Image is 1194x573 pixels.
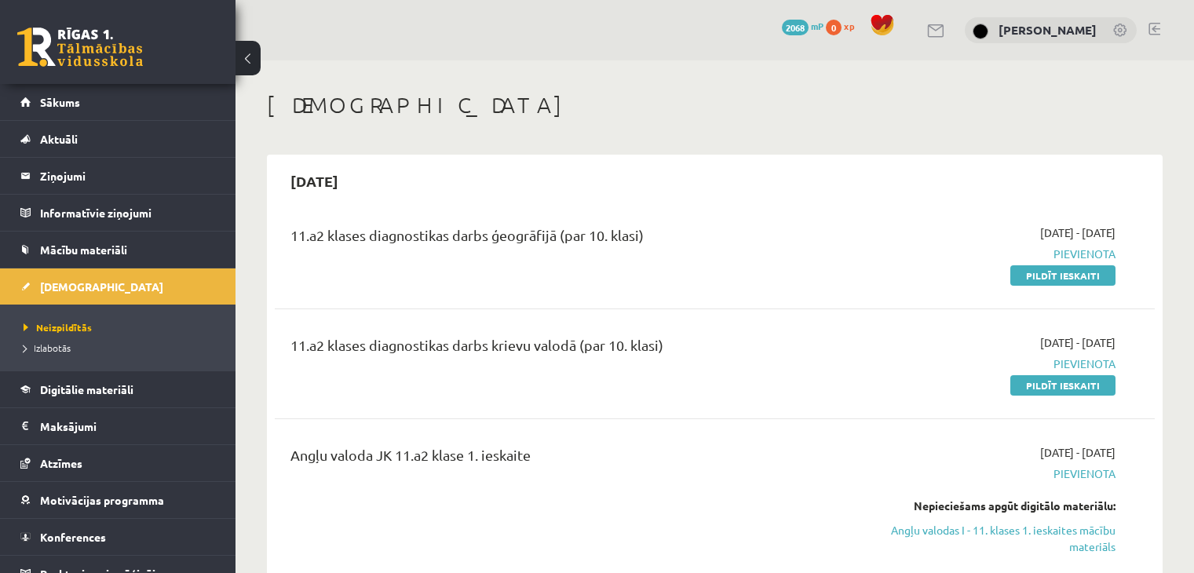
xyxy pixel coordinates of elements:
[20,195,216,231] a: Informatīvie ziņojumi
[826,20,862,32] a: 0 xp
[782,20,809,35] span: 2068
[20,268,216,305] a: [DEMOGRAPHIC_DATA]
[999,22,1097,38] a: [PERSON_NAME]
[1010,265,1115,286] a: Pildīt ieskaiti
[17,27,143,67] a: Rīgas 1. Tālmācības vidusskola
[973,24,988,39] img: Paula Mūrniece
[40,243,127,257] span: Mācību materiāli
[856,246,1115,262] span: Pievienota
[40,95,80,109] span: Sākums
[20,84,216,120] a: Sākums
[1040,444,1115,461] span: [DATE] - [DATE]
[856,356,1115,372] span: Pievienota
[856,498,1115,514] div: Nepieciešams apgūt digitālo materiālu:
[1040,224,1115,241] span: [DATE] - [DATE]
[811,20,823,32] span: mP
[856,465,1115,482] span: Pievienota
[24,320,220,334] a: Neizpildītās
[20,519,216,555] a: Konferences
[20,232,216,268] a: Mācību materiāli
[40,408,216,444] legend: Maksājumi
[40,279,163,294] span: [DEMOGRAPHIC_DATA]
[290,334,833,363] div: 11.a2 klases diagnostikas darbs krievu valodā (par 10. klasi)
[40,158,216,194] legend: Ziņojumi
[20,158,216,194] a: Ziņojumi
[20,371,216,407] a: Digitālie materiāli
[782,20,823,32] a: 2068 mP
[40,530,106,544] span: Konferences
[290,444,833,473] div: Angļu valoda JK 11.a2 klase 1. ieskaite
[1040,334,1115,351] span: [DATE] - [DATE]
[856,522,1115,555] a: Angļu valodas I - 11. klases 1. ieskaites mācību materiāls
[826,20,842,35] span: 0
[40,195,216,231] legend: Informatīvie ziņojumi
[20,445,216,481] a: Atzīmes
[844,20,854,32] span: xp
[1010,375,1115,396] a: Pildīt ieskaiti
[20,121,216,157] a: Aktuāli
[290,224,833,254] div: 11.a2 klases diagnostikas darbs ģeogrāfijā (par 10. klasi)
[40,493,164,507] span: Motivācijas programma
[24,321,92,334] span: Neizpildītās
[275,162,354,199] h2: [DATE]
[267,92,1163,119] h1: [DEMOGRAPHIC_DATA]
[20,408,216,444] a: Maksājumi
[40,132,78,146] span: Aktuāli
[20,482,216,518] a: Motivācijas programma
[24,341,220,355] a: Izlabotās
[40,456,82,470] span: Atzīmes
[24,341,71,354] span: Izlabotās
[40,382,133,396] span: Digitālie materiāli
